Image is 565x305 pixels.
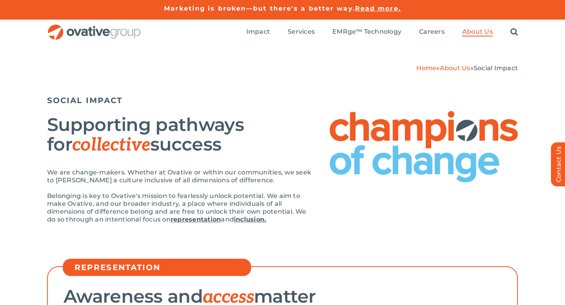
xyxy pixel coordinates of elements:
h5: REPRESENTATION [75,263,247,272]
h5: SOCIAL IMPACT [47,96,518,105]
span: collective [72,134,150,156]
h2: Supporting pathways for success [47,115,314,155]
span: and [221,216,234,223]
a: Services [288,28,315,36]
img: Social Impact – Champions of Change Logo [330,111,518,182]
a: About Us [440,64,470,72]
a: Read more. [355,5,401,12]
a: Careers [419,28,445,36]
p: Belonging is key to Ovative's mission to fearlessly unlock potential. We aim to make Ovative, and... [47,192,314,223]
a: Search [510,28,518,36]
a: Marketing is broken—but there's a better way. [164,5,355,12]
a: Home [416,64,436,72]
a: About Us [462,28,493,36]
a: inclusion. [234,216,266,223]
span: » » [416,64,518,72]
a: EMRge™ Technology [332,28,401,36]
a: Impact [246,28,270,36]
a: representation [171,216,221,223]
p: We are change-makers. Whether at Ovative or within our communities, we seek to [PERSON_NAME] a cu... [47,169,314,184]
span: Social Impact [474,64,518,72]
a: OG_Full_horizontal_RGB [47,24,141,31]
nav: Menu [246,20,518,45]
